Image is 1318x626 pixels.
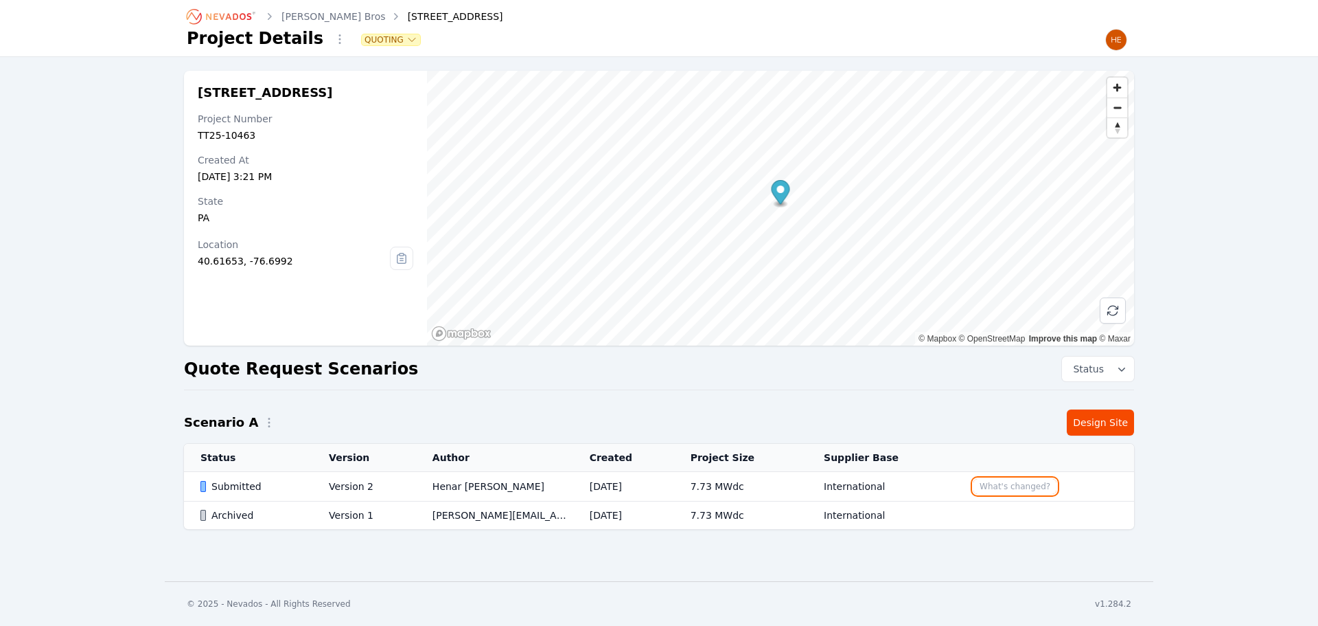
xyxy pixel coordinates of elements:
[198,128,413,142] div: TT25-10463
[187,27,323,49] h1: Project Details
[573,472,674,502] td: [DATE]
[771,180,789,208] div: Map marker
[200,480,305,493] div: Submitted
[1107,98,1127,118] button: Zoom out
[674,502,807,530] td: 7.73 MWdc
[198,85,413,101] h2: [STREET_ADDRESS]
[198,153,413,167] div: Created At
[184,444,312,472] th: Status
[1062,357,1134,381] button: Status
[973,479,1056,494] button: What's changed?
[1099,334,1131,344] a: Maxar
[807,472,957,502] td: International
[1107,78,1127,98] button: Zoom in
[918,334,956,344] a: Mapbox
[1107,98,1127,118] span: Zoom out
[184,358,418,380] h2: Quote Request Scenarios
[312,472,416,502] td: Version 2
[573,444,674,472] th: Created
[1105,29,1127,51] img: Henar Luque
[389,10,503,23] div: [STREET_ADDRESS]
[1067,410,1134,436] a: Design Site
[1067,362,1104,376] span: Status
[1029,334,1097,344] a: Improve this map
[416,444,573,472] th: Author
[362,34,420,45] button: Quoting
[312,444,416,472] th: Version
[1095,599,1131,610] div: v1.284.2
[674,444,807,472] th: Project Size
[187,599,351,610] div: © 2025 - Nevados - All Rights Reserved
[198,211,413,225] div: PA
[184,413,258,432] h2: Scenario A
[281,10,386,23] a: [PERSON_NAME] Bros
[427,71,1134,346] canvas: Map
[187,5,502,27] nav: Breadcrumb
[1107,118,1127,137] button: Reset bearing to north
[959,334,1026,344] a: OpenStreetMap
[198,194,413,208] div: State
[198,238,390,251] div: Location
[200,508,305,522] div: Archived
[1107,118,1127,137] span: Reset bearing to north
[573,502,674,530] td: [DATE]
[184,502,1134,530] tr: ArchivedVersion 1[PERSON_NAME][EMAIL_ADDRESS][PERSON_NAME][DOMAIN_NAME][DATE]7.73 MWdcInternational
[184,472,1134,502] tr: SubmittedVersion 2Henar [PERSON_NAME][DATE]7.73 MWdcInternationalWhat's changed?
[674,472,807,502] td: 7.73 MWdc
[198,254,390,268] div: 40.61653, -76.6992
[312,502,416,530] td: Version 1
[431,326,492,342] a: Mapbox homepage
[416,472,573,502] td: Henar [PERSON_NAME]
[198,170,413,183] div: [DATE] 3:21 PM
[807,502,957,530] td: International
[416,502,573,530] td: [PERSON_NAME][EMAIL_ADDRESS][PERSON_NAME][DOMAIN_NAME]
[198,112,413,126] div: Project Number
[807,444,957,472] th: Supplier Base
